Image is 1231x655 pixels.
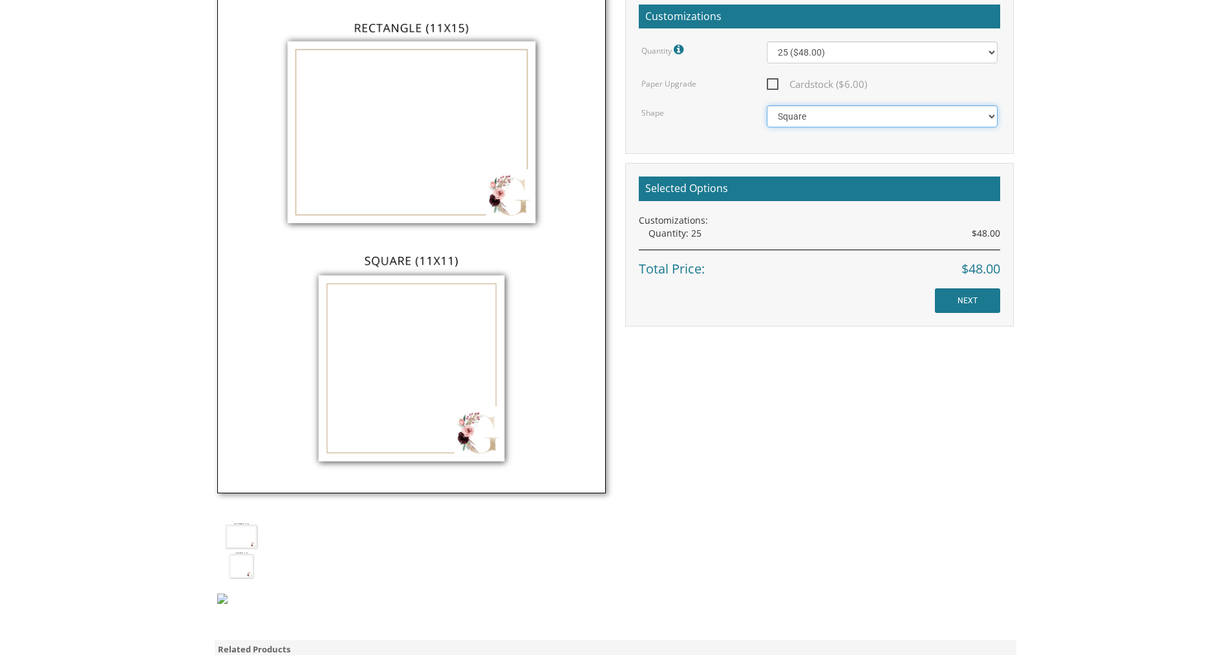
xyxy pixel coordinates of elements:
[935,288,1000,313] input: NEXT
[639,214,1000,227] div: Customizations:
[217,594,228,604] img: blank.gif
[641,107,664,118] label: Shape
[648,227,1000,240] div: Quantity: 25
[639,250,1000,279] div: Total Price:
[639,177,1000,201] h2: Selected Options
[961,260,1000,279] span: $48.00
[641,78,696,89] label: Paper Upgrade
[217,519,266,582] img: Design3.jpg
[639,5,1000,29] h2: Customizations
[972,227,1000,240] span: $48.00
[641,41,687,58] label: Quantity
[767,76,867,92] span: Cardstock ($6.00)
